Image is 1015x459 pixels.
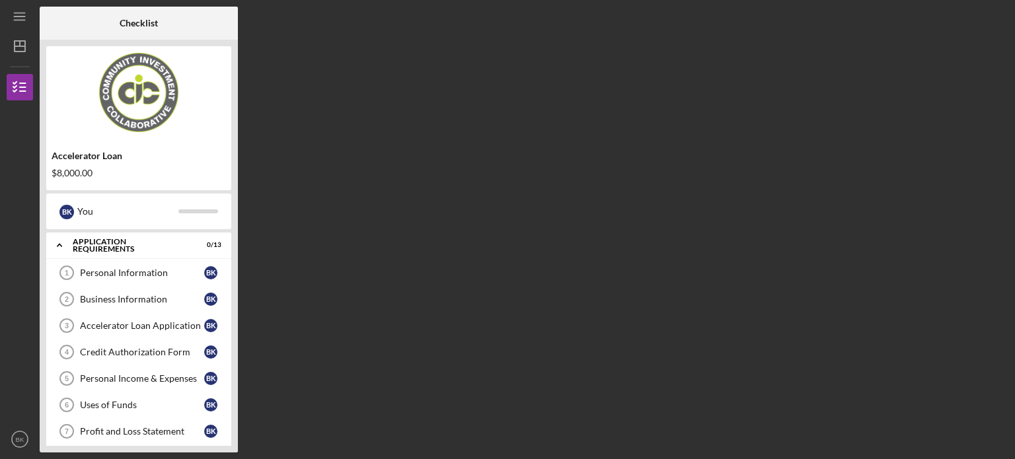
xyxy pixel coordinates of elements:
[65,322,69,330] tspan: 3
[204,293,217,306] div: B K
[80,347,204,357] div: Credit Authorization Form
[204,398,217,411] div: B K
[65,374,69,382] tspan: 5
[53,418,225,444] a: 7Profit and Loss StatementBK
[73,238,188,253] div: Application Requirements
[80,373,204,384] div: Personal Income & Expenses
[204,266,217,279] div: B K
[80,294,204,304] div: Business Information
[77,200,178,223] div: You
[80,267,204,278] div: Personal Information
[59,205,74,219] div: B K
[53,339,225,365] a: 4Credit Authorization FormBK
[120,18,158,28] b: Checklist
[204,319,217,332] div: B K
[46,53,231,132] img: Product logo
[65,401,69,409] tspan: 6
[52,168,226,178] div: $8,000.00
[80,426,204,437] div: Profit and Loss Statement
[7,426,33,452] button: BK
[80,320,204,331] div: Accelerator Loan Application
[16,436,24,443] text: BK
[198,241,221,249] div: 0 / 13
[65,269,69,277] tspan: 1
[204,425,217,438] div: B K
[53,365,225,392] a: 5Personal Income & ExpensesBK
[204,372,217,385] div: B K
[52,151,226,161] div: Accelerator Loan
[65,295,69,303] tspan: 2
[80,400,204,410] div: Uses of Funds
[204,345,217,359] div: B K
[53,260,225,286] a: 1Personal InformationBK
[53,392,225,418] a: 6Uses of FundsBK
[53,286,225,312] a: 2Business InformationBK
[65,427,69,435] tspan: 7
[53,312,225,339] a: 3Accelerator Loan ApplicationBK
[65,348,69,356] tspan: 4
